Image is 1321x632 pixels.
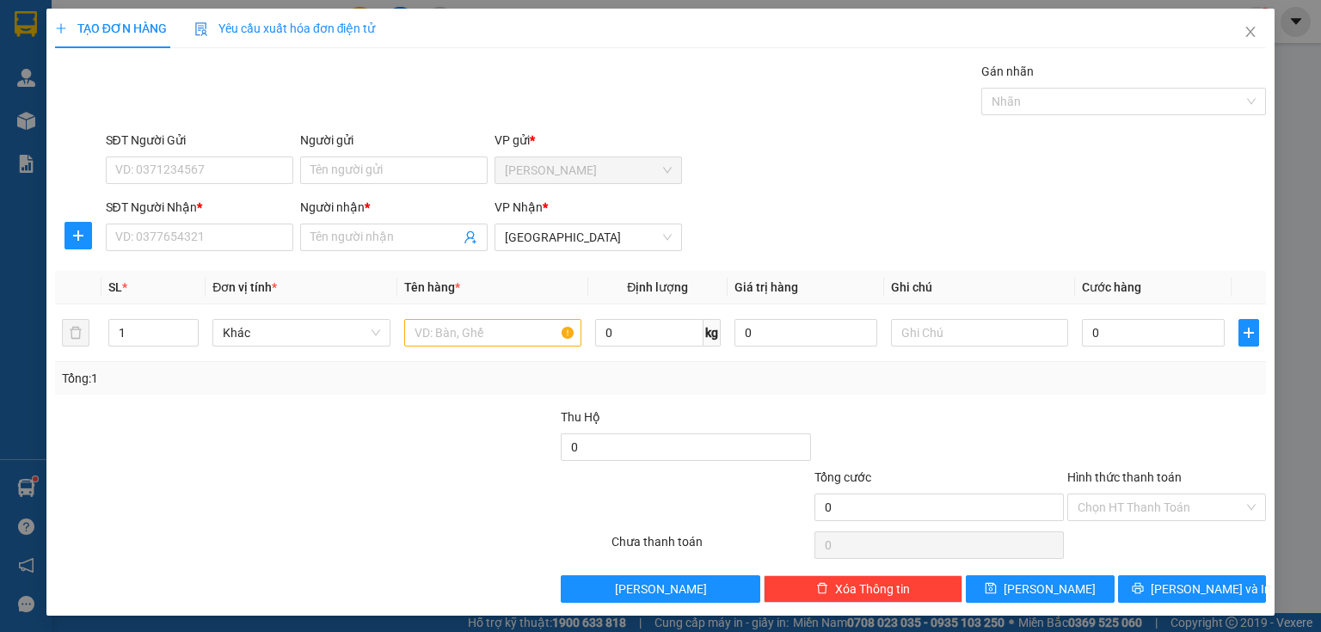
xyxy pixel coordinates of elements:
div: SĐT Người Gửi [106,131,293,150]
button: plus [65,222,92,249]
div: Người gửi [300,131,488,150]
div: SĐT Người Nhận [106,198,293,217]
button: deleteXóa Thông tin [764,575,962,603]
span: printer [1132,582,1144,596]
span: Sài Gòn [505,224,672,250]
span: [PERSON_NAME] [615,580,707,598]
span: plus [55,22,67,34]
div: Tổng: 1 [62,369,511,388]
span: plus [65,229,91,242]
span: delete [816,582,828,596]
span: [PERSON_NAME] và In [1151,580,1271,598]
button: Close [1226,9,1275,57]
span: user-add [464,230,477,244]
img: icon [194,22,208,36]
span: Khác [223,320,379,346]
button: plus [1238,319,1259,347]
div: Người nhận [300,198,488,217]
button: delete [62,319,89,347]
span: Giá trị hàng [734,280,798,294]
span: Thu Hộ [561,410,600,424]
span: Xóa Thông tin [835,580,910,598]
span: Đơn vị tính [212,280,277,294]
span: Tổng cước [814,470,871,484]
span: TẠO ĐƠN HÀNG [55,21,167,35]
span: close [1244,25,1257,39]
span: Định lượng [627,280,688,294]
span: save [985,582,997,596]
span: SL [108,280,122,294]
span: kg [704,319,721,347]
input: Ghi Chú [891,319,1068,347]
span: VP Nhận [495,200,543,214]
th: Ghi chú [884,271,1075,304]
span: Tên hàng [404,280,460,294]
label: Gán nhãn [981,64,1034,78]
button: save[PERSON_NAME] [966,575,1115,603]
span: [PERSON_NAME] [1004,580,1096,598]
input: VD: Bàn, Ghế [404,319,581,347]
span: plus [1239,326,1258,340]
div: VP gửi [495,131,682,150]
div: Chưa thanh toán [610,532,812,562]
span: Cước hàng [1082,280,1141,294]
span: Yêu cầu xuất hóa đơn điện tử [194,21,376,35]
input: 0 [734,319,877,347]
span: Phan Rang [505,157,672,183]
button: [PERSON_NAME] [561,575,759,603]
label: Hình thức thanh toán [1067,470,1182,484]
button: printer[PERSON_NAME] và In [1118,575,1267,603]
